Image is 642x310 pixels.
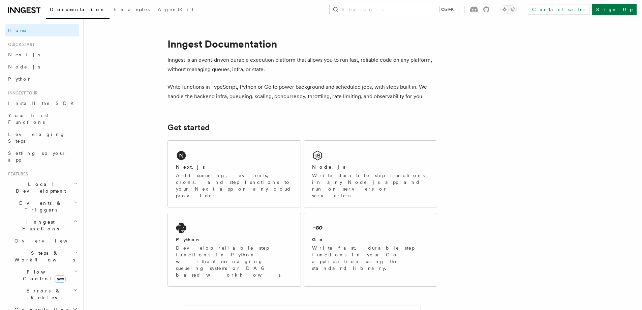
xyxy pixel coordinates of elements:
[5,171,28,177] span: Features
[5,73,79,85] a: Python
[8,101,78,106] span: Install the SDK
[5,147,79,166] a: Setting up your app
[5,24,79,36] a: Home
[312,164,345,170] h2: Node.js
[8,113,48,125] span: Your first Functions
[8,27,27,34] span: Home
[12,266,79,285] button: Flow Controlnew
[176,236,201,243] h2: Python
[50,7,105,12] span: Documentation
[12,287,73,301] span: Errors & Retries
[176,245,293,278] p: Develop reliable step functions in Python without managing queueing systems or DAG based workflows.
[5,109,79,128] a: Your first Functions
[8,150,66,163] span: Setting up your app
[158,7,193,12] span: AgentKit
[154,2,197,18] a: AgentKit
[176,172,293,199] p: Add queueing, events, crons, and step functions to your Next app on any cloud provider.
[5,181,73,194] span: Local Development
[5,97,79,109] a: Install the SDK
[12,235,79,247] a: Overview
[46,2,110,19] a: Documentation
[330,4,459,15] button: Search...Ctrl+K
[304,140,437,207] a: Node.jsWrite durable step functions in any Node.js app and run on servers or serverless.
[14,238,84,244] span: Overview
[114,7,150,12] span: Examples
[312,172,429,199] p: Write durable step functions in any Node.js app and run on servers or serverless.
[167,38,437,50] h1: Inngest Documentation
[167,140,301,207] a: Next.jsAdd queueing, events, crons, and step functions to your Next app on any cloud provider.
[5,128,79,147] a: Leveraging Steps
[440,6,455,13] kbd: Ctrl+K
[12,247,79,266] button: Steps & Workflows
[528,4,589,15] a: Contact sales
[12,269,74,282] span: Flow Control
[110,2,154,18] a: Examples
[5,61,79,73] a: Node.js
[167,123,210,132] a: Get started
[5,197,79,216] button: Events & Triggers
[5,216,79,235] button: Inngest Functions
[167,82,437,101] p: Write functions in TypeScript, Python or Go to power background and scheduled jobs, with steps bu...
[312,245,429,272] p: Write fast, durable step functions in your Go application using the standard library.
[167,55,437,74] p: Inngest is an event-driven durable execution platform that allows you to run fast, reliable code ...
[167,213,301,287] a: PythonDevelop reliable step functions in Python without managing queueing systems or DAG based wo...
[176,164,205,170] h2: Next.js
[8,52,40,57] span: Next.js
[12,285,79,304] button: Errors & Retries
[55,275,66,283] span: new
[5,178,79,197] button: Local Development
[500,5,517,13] button: Toggle dark mode
[8,132,65,144] span: Leveraging Steps
[8,64,40,69] span: Node.js
[312,236,324,243] h2: Go
[5,49,79,61] a: Next.js
[8,76,33,82] span: Python
[304,213,437,287] a: GoWrite fast, durable step functions in your Go application using the standard library.
[592,4,637,15] a: Sign Up
[5,219,73,232] span: Inngest Functions
[5,200,73,213] span: Events & Triggers
[5,90,38,96] span: Inngest tour
[12,250,75,263] span: Steps & Workflows
[5,42,35,47] span: Quick start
